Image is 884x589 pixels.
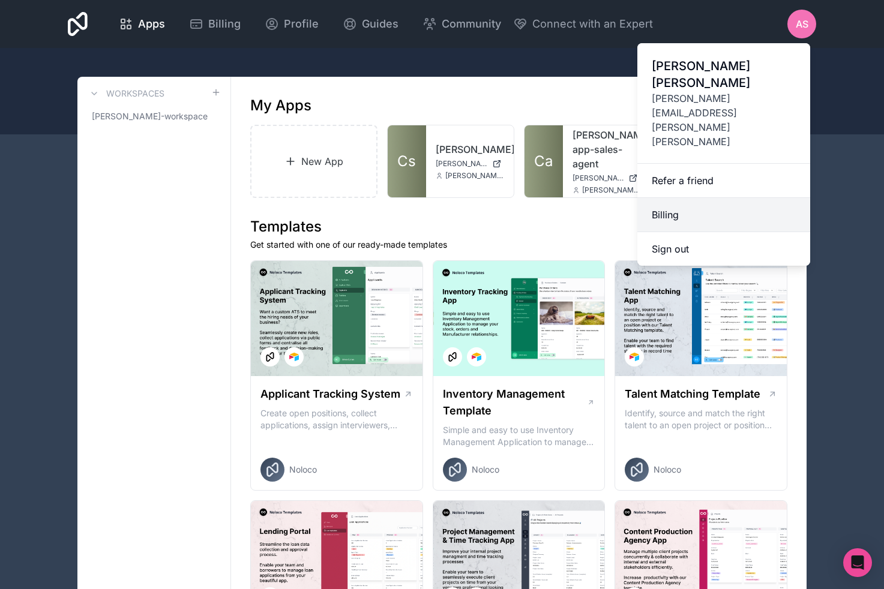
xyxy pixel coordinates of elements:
[260,407,413,431] p: Create open positions, collect applications, assign interviewers, centralise candidate feedback a...
[289,464,317,476] span: Noloco
[637,198,810,232] a: Billing
[208,16,241,32] span: Billing
[796,17,808,31] span: AS
[138,16,165,32] span: Apps
[397,152,416,171] span: Cs
[362,16,398,32] span: Guides
[630,352,639,362] img: Airtable Logo
[289,352,299,362] img: Airtable Logo
[106,88,164,100] h3: Workspaces
[573,173,641,183] a: [PERSON_NAME][DOMAIN_NAME]
[472,464,499,476] span: Noloco
[92,110,208,122] span: [PERSON_NAME]-workspace
[513,16,653,32] button: Connect with an Expert
[654,464,681,476] span: Noloco
[109,11,175,37] a: Apps
[582,185,641,195] span: [PERSON_NAME][EMAIL_ADDRESS][PERSON_NAME][PERSON_NAME]
[843,548,872,577] div: Open Intercom Messenger
[436,159,487,169] span: [PERSON_NAME][DOMAIN_NAME]
[442,16,501,32] span: Community
[525,125,563,197] a: Ca
[443,424,595,448] p: Simple and easy to use Inventory Management Application to manage your stock, orders and Manufact...
[284,16,319,32] span: Profile
[87,86,164,101] a: Workspaces
[534,152,553,171] span: Ca
[625,386,760,402] h1: Talent Matching Template
[652,58,796,91] span: [PERSON_NAME] [PERSON_NAME]
[443,386,587,419] h1: Inventory Management Template
[250,96,311,115] h1: My Apps
[625,407,777,431] p: Identify, source and match the right talent to an open project or position with our Talent Matchi...
[436,142,504,157] a: [PERSON_NAME]
[637,232,810,266] button: Sign out
[637,164,810,198] a: Refer a friend
[436,159,504,169] a: [PERSON_NAME][DOMAIN_NAME]
[255,11,328,37] a: Profile
[250,217,787,236] h1: Templates
[388,125,426,197] a: Cs
[472,352,481,362] img: Airtable Logo
[413,11,511,37] a: Community
[179,11,250,37] a: Billing
[532,16,653,32] span: Connect with an Expert
[445,171,504,181] span: [PERSON_NAME][EMAIL_ADDRESS][PERSON_NAME][PERSON_NAME]
[652,91,796,149] span: [PERSON_NAME][EMAIL_ADDRESS][PERSON_NAME][PERSON_NAME]
[573,173,624,183] span: [PERSON_NAME][DOMAIN_NAME]
[250,239,787,251] p: Get started with one of our ready-made templates
[250,125,377,198] a: New App
[333,11,408,37] a: Guides
[573,128,641,171] a: [PERSON_NAME]-app-sales-agent
[260,386,400,402] h1: Applicant Tracking System
[87,106,221,127] a: [PERSON_NAME]-workspace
